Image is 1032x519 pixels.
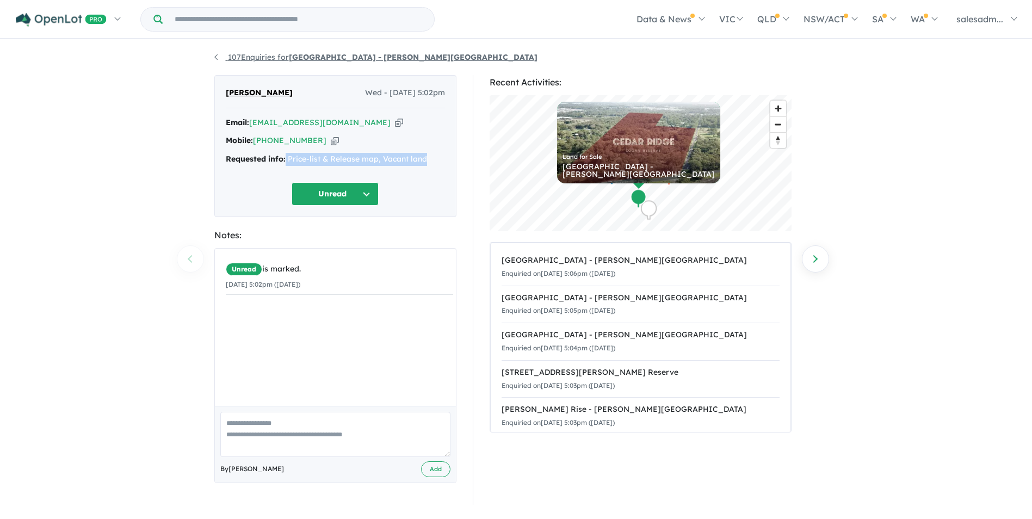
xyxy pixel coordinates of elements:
a: [EMAIL_ADDRESS][DOMAIN_NAME] [249,118,391,127]
img: Openlot PRO Logo White [16,13,107,27]
span: Reset bearing to north [770,133,786,148]
div: Price-list & Release map, Vacant land [226,153,445,166]
button: Copy [395,117,403,128]
div: [GEOGRAPHIC_DATA] - [PERSON_NAME][GEOGRAPHIC_DATA] [563,163,715,178]
a: [GEOGRAPHIC_DATA] - [PERSON_NAME][GEOGRAPHIC_DATA]Enquiried on[DATE] 5:05pm ([DATE]) [502,286,780,324]
strong: Mobile: [226,135,253,145]
div: [PERSON_NAME] Rise - [PERSON_NAME][GEOGRAPHIC_DATA] [502,403,780,416]
a: [GEOGRAPHIC_DATA] - [PERSON_NAME][GEOGRAPHIC_DATA]Enquiried on[DATE] 5:04pm ([DATE]) [502,323,780,361]
button: Unread [292,182,379,206]
a: [GEOGRAPHIC_DATA] - [PERSON_NAME][GEOGRAPHIC_DATA]Enquiried on[DATE] 5:06pm ([DATE]) [502,249,780,286]
div: Notes: [214,228,456,243]
a: 107Enquiries for[GEOGRAPHIC_DATA] - [PERSON_NAME][GEOGRAPHIC_DATA] [214,52,537,62]
button: Copy [331,135,339,146]
small: Enquiried on [DATE] 5:06pm ([DATE]) [502,269,615,277]
a: [PHONE_NUMBER] [253,135,326,145]
span: Wed - [DATE] 5:02pm [365,86,445,100]
a: [PERSON_NAME] Rise - [PERSON_NAME][GEOGRAPHIC_DATA]Enquiried on[DATE] 5:03pm ([DATE]) [502,397,780,435]
nav: breadcrumb [214,51,818,64]
div: Map marker [640,200,657,220]
input: Try estate name, suburb, builder or developer [165,8,432,31]
small: [DATE] 5:02pm ([DATE]) [226,280,300,288]
a: Land for Sale [GEOGRAPHIC_DATA] - [PERSON_NAME][GEOGRAPHIC_DATA] [557,102,720,183]
button: Zoom in [770,101,786,116]
span: By [PERSON_NAME] [220,464,284,474]
strong: Email: [226,118,249,127]
button: Reset bearing to north [770,132,786,148]
div: [GEOGRAPHIC_DATA] - [PERSON_NAME][GEOGRAPHIC_DATA] [502,254,780,267]
small: Enquiried on [DATE] 5:03pm ([DATE]) [502,418,615,427]
span: [PERSON_NAME] [226,86,293,100]
button: Zoom out [770,116,786,132]
div: [STREET_ADDRESS][PERSON_NAME] Reserve [502,366,780,379]
strong: Requested info: [226,154,286,164]
div: [GEOGRAPHIC_DATA] - [PERSON_NAME][GEOGRAPHIC_DATA] [502,292,780,305]
span: salesadm... [956,14,1003,24]
span: Unread [226,263,262,276]
small: Enquiried on [DATE] 5:03pm ([DATE]) [502,381,615,390]
div: Land for Sale [563,154,715,160]
span: Zoom out [770,117,786,132]
canvas: Map [490,95,792,231]
button: Add [421,461,450,477]
div: Map marker [630,189,646,209]
a: [STREET_ADDRESS][PERSON_NAME] ReserveEnquiried on[DATE] 5:03pm ([DATE]) [502,360,780,398]
div: Recent Activities: [490,75,792,90]
div: [GEOGRAPHIC_DATA] - [PERSON_NAME][GEOGRAPHIC_DATA] [502,329,780,342]
strong: [GEOGRAPHIC_DATA] - [PERSON_NAME][GEOGRAPHIC_DATA] [289,52,537,62]
small: Enquiried on [DATE] 5:04pm ([DATE]) [502,344,615,352]
small: Enquiried on [DATE] 5:05pm ([DATE]) [502,306,615,314]
div: is marked. [226,263,453,276]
